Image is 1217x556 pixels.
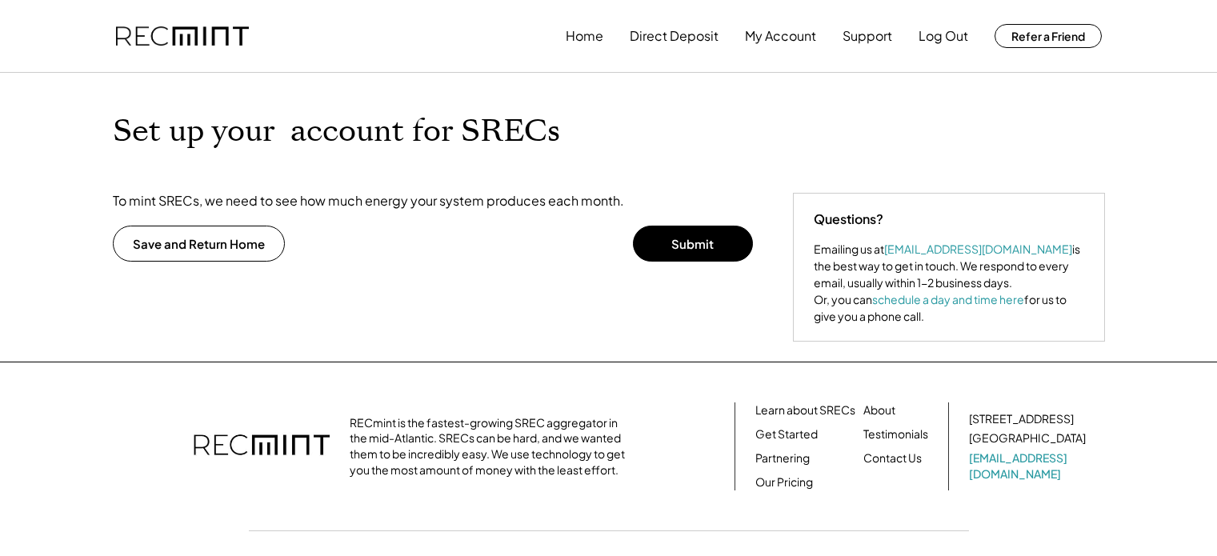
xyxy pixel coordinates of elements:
[630,20,719,52] button: Direct Deposit
[863,450,922,466] a: Contact Us
[745,20,816,52] button: My Account
[633,226,753,262] button: Submit
[113,193,624,210] div: To mint SRECs, we need to see how much energy your system produces each month.
[814,241,1084,325] div: Emailing us at is the best way to get in touch. We respond to every email, usually within 1-2 bus...
[969,450,1089,482] a: [EMAIL_ADDRESS][DOMAIN_NAME]
[194,418,330,474] img: recmint-logotype%403x.png
[755,402,855,418] a: Learn about SRECs
[863,426,928,442] a: Testimonials
[995,24,1102,48] button: Refer a Friend
[863,402,895,418] a: About
[755,426,818,442] a: Get Started
[843,20,892,52] button: Support
[872,292,1024,306] a: schedule a day and time here
[755,474,813,490] a: Our Pricing
[814,210,883,229] div: Questions?
[919,20,968,52] button: Log Out
[116,26,249,46] img: recmint-logotype%403x.png
[755,450,810,466] a: Partnering
[884,242,1072,256] a: [EMAIL_ADDRESS][DOMAIN_NAME]
[113,226,285,262] button: Save and Return Home
[969,411,1074,427] div: [STREET_ADDRESS]
[566,20,603,52] button: Home
[113,113,769,150] h1: Set up your account for SRECs
[350,415,634,478] div: RECmint is the fastest-growing SREC aggregator in the mid-Atlantic. SRECs can be hard, and we wan...
[969,430,1086,446] div: [GEOGRAPHIC_DATA]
